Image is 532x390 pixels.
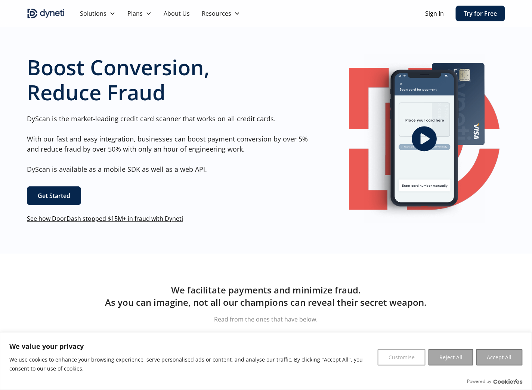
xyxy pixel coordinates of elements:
[27,7,65,19] img: Dyneti indigo logo
[467,378,523,385] div: Powered by
[364,54,485,224] img: Image of a mobile Dyneti UI scanning a credit card
[121,6,158,21] div: Plans
[27,214,183,223] a: See how DoorDash stopped $15M+ in fraud with Dyneti
[27,7,65,19] a: home
[27,315,505,324] p: Read from the ones that have below.
[27,284,505,309] h2: We facilitate payments and minimize fraud. As you can imagine, not all our champions can reveal t...
[456,6,505,21] a: Try for Free
[127,9,143,18] div: Plans
[80,9,106,18] div: Solutions
[429,349,473,366] button: Reject All
[494,379,523,384] a: Visit CookieYes website
[202,9,231,18] div: Resources
[74,6,121,21] div: Solutions
[9,355,372,373] p: We use cookies to enhance your browsing experience, serve personalised ads or content, and analys...
[27,186,81,205] a: Get Started
[425,9,444,18] a: Sign In
[27,55,314,105] h1: Boost Conversion, Reduce Fraud
[27,114,314,174] p: DyScan is the market-leading credit card scanner that works on all credit cards. With our fast an...
[378,349,426,366] button: Customise
[344,54,505,224] a: open lightbox
[476,349,523,366] button: Accept All
[9,342,372,351] p: We value your privacy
